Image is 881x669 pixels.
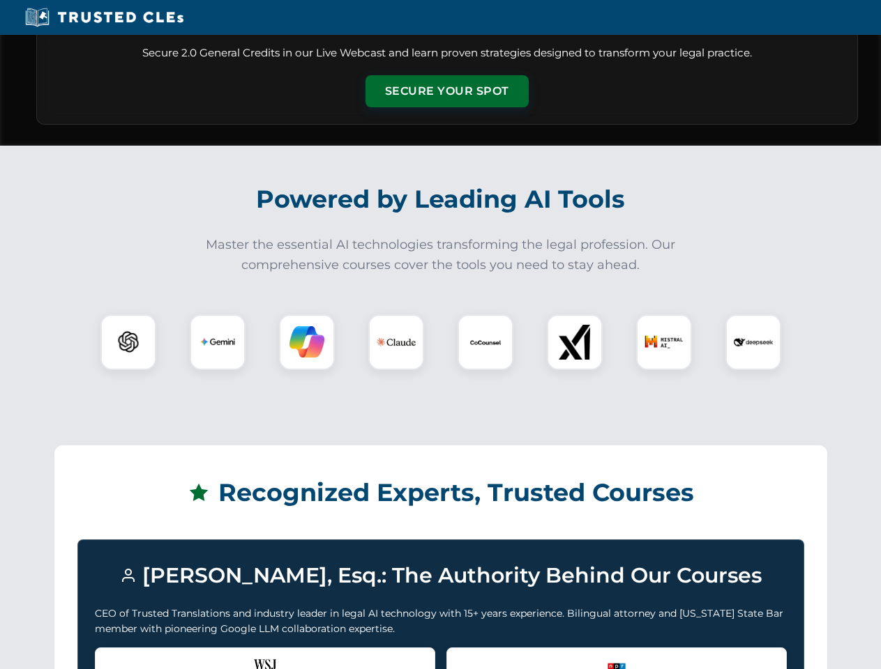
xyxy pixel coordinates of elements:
img: DeepSeek Logo [734,323,773,362]
div: Mistral AI [636,314,692,370]
p: Secure 2.0 General Credits in our Live Webcast and learn proven strategies designed to transform ... [54,45,841,61]
img: Gemini Logo [200,325,235,360]
h3: [PERSON_NAME], Esq.: The Authority Behind Our Courses [95,557,787,594]
button: Secure Your Spot [366,75,529,107]
div: Gemini [190,314,246,370]
img: ChatGPT Logo [108,322,149,362]
p: Master the essential AI technologies transforming the legal profession. Our comprehensive courses... [197,235,685,275]
img: Claude Logo [377,323,416,362]
img: xAI Logo [557,325,592,360]
div: DeepSeek [725,314,781,370]
div: Copilot [279,314,335,370]
p: CEO of Trusted Translations and industry leader in legal AI technology with 15+ years experience.... [95,606,787,637]
img: Copilot Logo [289,325,324,360]
img: Mistral AI Logo [645,323,684,362]
h2: Powered by Leading AI Tools [54,175,827,224]
div: ChatGPT [100,314,156,370]
div: xAI [547,314,603,370]
h2: Recognized Experts, Trusted Courses [77,468,804,517]
div: CoCounsel [458,314,513,370]
div: Claude [368,314,424,370]
img: Trusted CLEs [21,7,188,28]
img: CoCounsel Logo [468,325,503,360]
